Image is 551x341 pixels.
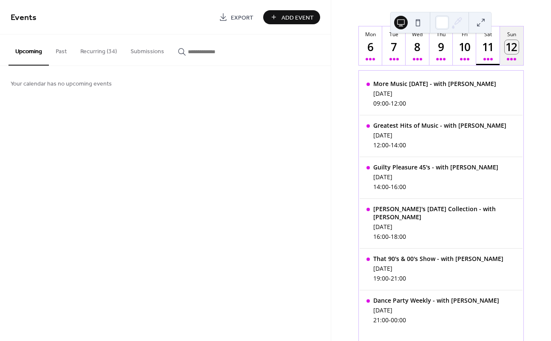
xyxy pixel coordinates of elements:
[391,232,406,241] span: 18:00
[49,34,74,65] button: Past
[479,31,497,38] div: Sat
[9,34,49,66] button: Upcoming
[373,131,506,139] div: [DATE]
[389,99,391,107] span: -
[429,26,453,65] button: Thu9
[373,163,498,171] div: Guilty Pleasure 45's - with [PERSON_NAME]
[213,10,260,24] a: Export
[263,10,320,24] button: Add Event
[408,31,426,38] div: Wed
[11,80,112,89] span: Your calendar has no upcoming events
[481,40,495,54] div: 11
[391,99,406,107] span: 12:00
[387,40,401,54] div: 7
[373,89,496,97] div: [DATE]
[389,141,391,149] span: -
[476,26,500,65] button: Sat11
[281,13,314,22] span: Add Event
[74,34,124,65] button: Recurring (34)
[359,26,382,65] button: Mon6
[373,80,496,88] div: More Music [DATE] - with [PERSON_NAME]
[373,173,498,181] div: [DATE]
[373,183,389,191] span: 14:00
[231,13,253,22] span: Export
[373,121,506,129] div: Greatest Hits of Music - with [PERSON_NAME]
[373,232,389,241] span: 16:00
[373,141,389,149] span: 12:00
[391,183,406,191] span: 16:00
[361,31,380,38] div: Mon
[373,264,503,272] div: [DATE]
[373,316,389,324] span: 21:00
[411,40,425,54] div: 8
[500,26,523,65] button: Sun12
[373,223,515,231] div: [DATE]
[503,31,521,38] div: Sun
[505,40,519,54] div: 12
[373,99,389,107] span: 09:00
[434,40,448,54] div: 9
[453,26,476,65] button: Fri10
[385,31,403,38] div: Tue
[373,205,515,221] div: [PERSON_NAME]'s [DATE] Collection - with [PERSON_NAME]
[373,306,499,314] div: [DATE]
[124,34,171,65] button: Submissions
[382,26,406,65] button: Tue7
[389,274,391,282] span: -
[373,296,499,304] div: Dance Party Weekly - with [PERSON_NAME]
[389,183,391,191] span: -
[406,26,429,65] button: Wed8
[432,31,450,38] div: Thu
[389,316,391,324] span: -
[373,274,389,282] span: 19:00
[389,232,391,241] span: -
[364,40,378,54] div: 6
[391,316,406,324] span: 00:00
[391,274,406,282] span: 21:00
[373,255,503,263] div: That 90's & 00's Show - with [PERSON_NAME]
[455,31,474,38] div: Fri
[11,9,37,26] span: Events
[391,141,406,149] span: 14:00
[457,40,471,54] div: 10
